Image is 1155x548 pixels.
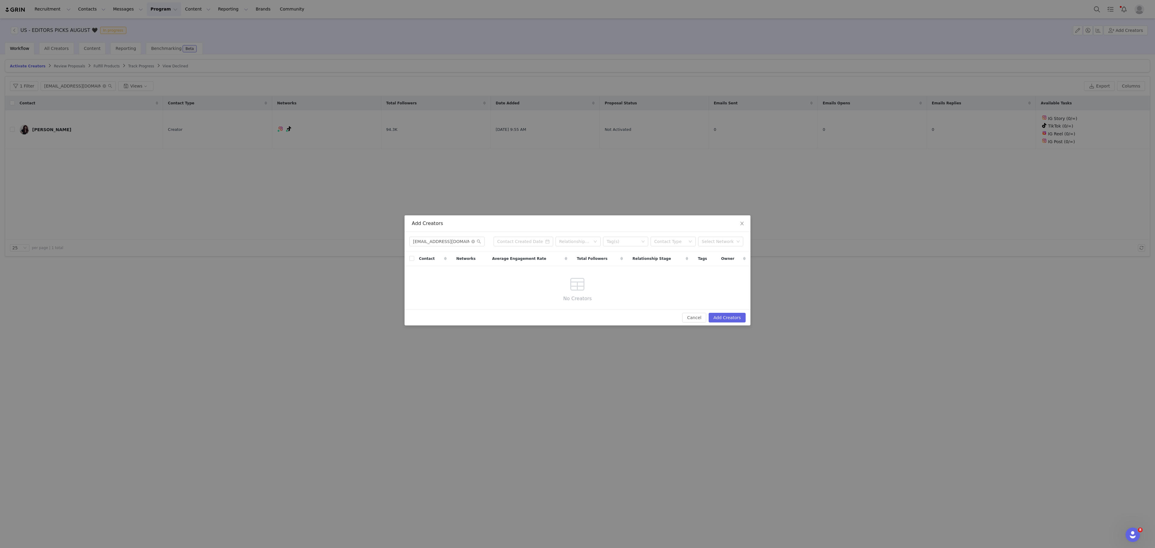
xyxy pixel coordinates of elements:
span: 8 [1138,528,1143,532]
i: icon: search [477,239,481,244]
input: Search... [409,237,485,246]
span: Owner [721,256,734,261]
span: Total Followers [577,256,608,261]
i: icon: calendar [545,239,550,244]
span: No Creators [563,295,592,302]
i: icon: down [736,240,740,244]
i: icon: down [641,240,645,244]
input: Contact Created Date [494,237,553,246]
button: Add Creators [709,313,746,322]
div: Relationship Stage [559,239,590,245]
i: icon: close-circle [471,240,475,243]
i: icon: down [688,240,692,244]
button: Cancel [682,313,706,322]
span: Average Engagement Rate [492,256,546,261]
i: icon: close [740,221,744,226]
div: Contact Type [654,239,685,245]
div: Add Creators [412,220,743,227]
iframe: Intercom live chat [1126,528,1140,542]
span: Relationship Stage [633,256,671,261]
div: Tag(s) [607,239,639,245]
span: Contact [419,256,435,261]
div: Select Network [702,239,734,245]
button: Close [734,215,750,232]
i: icon: down [593,240,597,244]
span: Networks [456,256,476,261]
span: Tags [698,256,707,261]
